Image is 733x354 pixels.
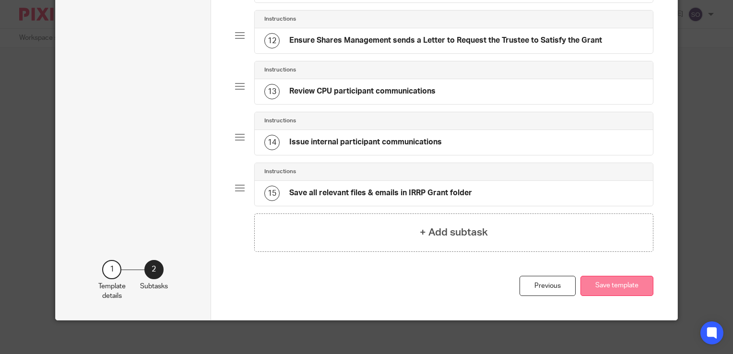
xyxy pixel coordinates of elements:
div: 15 [264,186,280,201]
h4: Ensure Shares Management sends a Letter to Request the Trustee to Satisfy the Grant [289,35,602,46]
div: 12 [264,33,280,48]
div: 1 [102,260,121,279]
h4: Issue internal participant communications [289,137,442,147]
button: Save template [580,276,653,296]
h4: Save all relevant files & emails in IRRP Grant folder [289,188,472,198]
div: 14 [264,135,280,150]
h4: Instructions [264,117,296,125]
h4: Instructions [264,168,296,176]
div: Previous [520,276,576,296]
h4: + Add subtask [420,225,488,240]
p: Template details [98,282,126,301]
div: 13 [264,84,280,99]
h4: Instructions [264,15,296,23]
h4: Review CPU participant communications [289,86,436,96]
div: 2 [144,260,164,279]
h4: Instructions [264,66,296,74]
p: Subtasks [140,282,168,291]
